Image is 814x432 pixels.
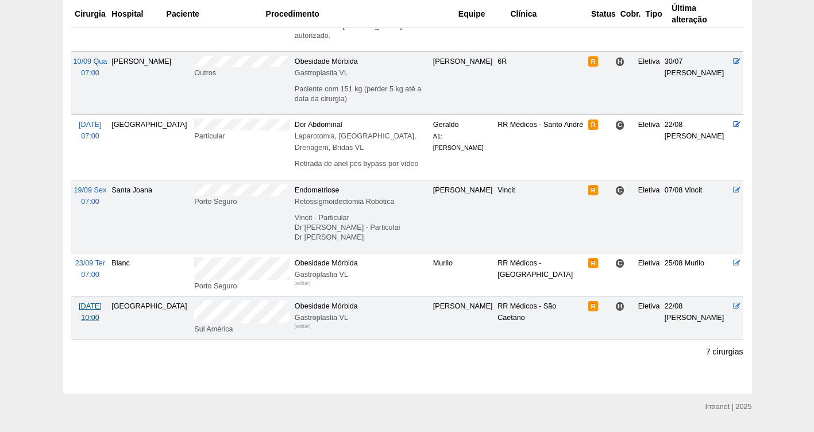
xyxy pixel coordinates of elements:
a: [DATE] 10:00 [79,302,102,322]
div: Gastroplastia VL [295,269,429,280]
span: Consultório [615,259,625,268]
td: Endometriose [292,180,431,253]
td: [GEOGRAPHIC_DATA] [109,115,192,180]
span: 07:00 [81,198,99,206]
p: 7 cirurgias [706,346,743,357]
td: Eletiva [636,253,662,296]
a: Editar [733,186,740,194]
td: Eletiva [636,51,662,114]
a: [DATE] 07:00 [79,121,102,140]
td: RR Médicos - Santo André [495,115,586,180]
span: 07:00 [81,69,99,77]
td: 30/07 [PERSON_NAME] [662,51,731,114]
td: 22/08 [PERSON_NAME] [662,296,731,339]
td: Obesidade Mórbida [292,296,431,339]
td: 25/08 Murilo [662,253,731,296]
td: Obesidade Mórbida [292,51,431,114]
td: Obesidade Mórbida [292,253,431,296]
td: 22/08 [PERSON_NAME] [662,115,731,180]
div: Intranet | 2025 [705,401,752,412]
div: Laparotomia, [GEOGRAPHIC_DATA], Drenagem, Bridas VL [295,130,429,153]
p: Paciente com 151 kg (perder 5 kg até a data da cirurgia) [295,84,429,104]
a: 10/09 Qua 07:00 [74,57,107,77]
a: Editar [733,57,740,65]
span: Consultório [615,120,625,130]
td: Eletiva [636,180,662,253]
span: Reservada [588,301,598,311]
td: Eletiva [636,115,662,180]
td: [GEOGRAPHIC_DATA] [109,296,192,339]
td: Murilo [431,253,495,296]
span: [DATE] [79,121,102,129]
div: Gastroplastia VL [295,67,429,79]
span: Reservada [588,185,598,195]
td: [PERSON_NAME] [431,51,495,114]
div: Retossigmoidectomia Robótica [295,196,429,207]
a: 23/09 Ter 07:00 [75,259,105,279]
div: [editar] [295,321,311,332]
div: Outros [194,67,290,79]
span: 23/09 Ter [75,259,105,267]
span: Reservada [588,258,598,268]
span: 07:00 [81,271,99,279]
span: 10:00 [81,314,99,322]
span: Hospital [615,57,625,67]
p: Vincit - Particular Dr [PERSON_NAME] - Particular Dr [PERSON_NAME] [295,213,429,242]
td: Blanc [109,253,192,296]
td: [PERSON_NAME] [109,51,192,114]
div: [editar] [295,277,311,289]
td: Dor Abdominal [292,115,431,180]
td: [PERSON_NAME] [431,180,495,253]
td: Vincit [495,180,586,253]
span: 07:00 [81,132,99,140]
span: Reservada [588,119,598,130]
td: Geraldo [431,115,495,180]
td: 07/08 Vincit [662,180,731,253]
a: Editar [733,121,740,129]
span: Reservada [588,56,598,67]
span: Hospital [615,302,625,311]
div: Porto Seguro [194,280,290,292]
div: Sul América [194,323,290,335]
a: Editar [733,302,740,310]
p: Retirada de anel pós bypass por vídeo [295,159,429,169]
span: Consultório [615,186,625,195]
span: 19/09 Sex [74,186,107,194]
div: Particular [194,130,290,142]
a: Editar [733,259,740,267]
td: 6R [495,51,586,114]
td: RR Médicos - São Caetano [495,296,586,339]
td: [PERSON_NAME] [431,296,495,339]
a: 19/09 Sex 07:00 [74,186,107,206]
td: RR Médicos - [GEOGRAPHIC_DATA] [495,253,586,296]
div: Gastroplastia VL [295,312,429,323]
span: 10/09 Qua [74,57,107,65]
div: Porto Seguro [194,196,290,207]
small: A1: [PERSON_NAME] [433,133,484,151]
td: Santa Joana [109,180,192,253]
td: Eletiva [636,296,662,339]
span: [DATE] [79,302,102,310]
